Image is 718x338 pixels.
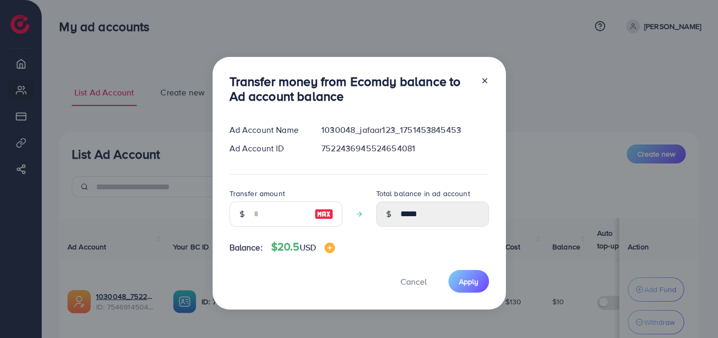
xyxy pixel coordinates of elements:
[376,188,470,199] label: Total balance in ad account
[313,124,497,136] div: 1030048_jafaar123_1751453845453
[229,242,263,254] span: Balance:
[229,188,285,199] label: Transfer amount
[313,142,497,154] div: 7522436945524654081
[221,142,313,154] div: Ad Account ID
[221,124,313,136] div: Ad Account Name
[300,242,316,253] span: USD
[448,270,489,293] button: Apply
[314,208,333,220] img: image
[400,276,427,287] span: Cancel
[673,291,710,330] iframe: Chat
[324,243,335,253] img: image
[387,270,440,293] button: Cancel
[229,74,472,104] h3: Transfer money from Ecomdy balance to Ad account balance
[271,240,335,254] h4: $20.5
[459,276,478,287] span: Apply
